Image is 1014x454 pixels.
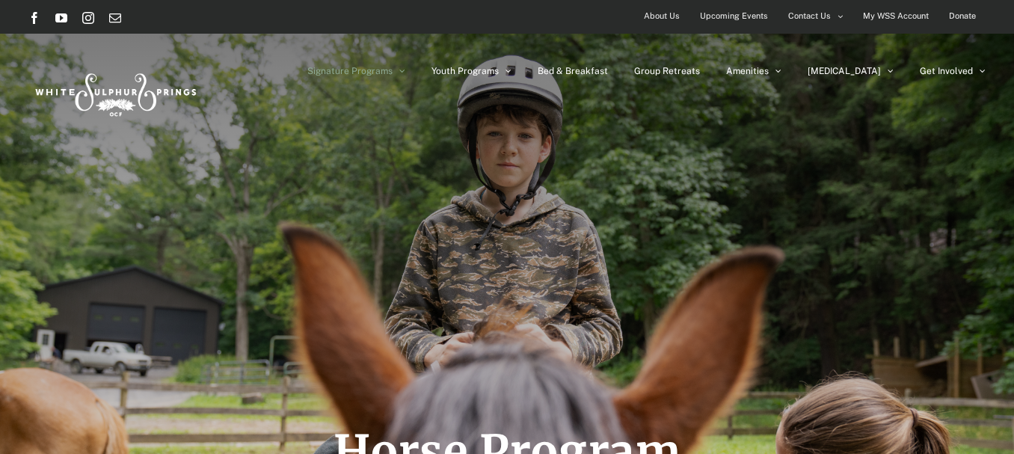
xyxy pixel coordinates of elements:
[28,12,40,24] a: Facebook
[109,12,121,24] a: Email
[634,67,700,76] span: Group Retreats
[920,67,973,76] span: Get Involved
[863,5,929,27] span: My WSS Account
[82,12,94,24] a: Instagram
[700,5,768,27] span: Upcoming Events
[788,5,831,27] span: Contact Us
[307,34,405,108] a: Signature Programs
[431,67,499,76] span: Youth Programs
[55,12,67,24] a: YouTube
[920,34,986,108] a: Get Involved
[949,5,976,27] span: Donate
[307,34,986,108] nav: Main Menu
[28,57,200,127] img: White Sulphur Springs Logo
[808,34,894,108] a: [MEDICAL_DATA]
[634,34,700,108] a: Group Retreats
[307,67,393,76] span: Signature Programs
[726,34,781,108] a: Amenities
[431,34,511,108] a: Youth Programs
[538,34,608,108] a: Bed & Breakfast
[808,67,881,76] span: [MEDICAL_DATA]
[726,67,769,76] span: Amenities
[644,5,680,27] span: About Us
[538,67,608,76] span: Bed & Breakfast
